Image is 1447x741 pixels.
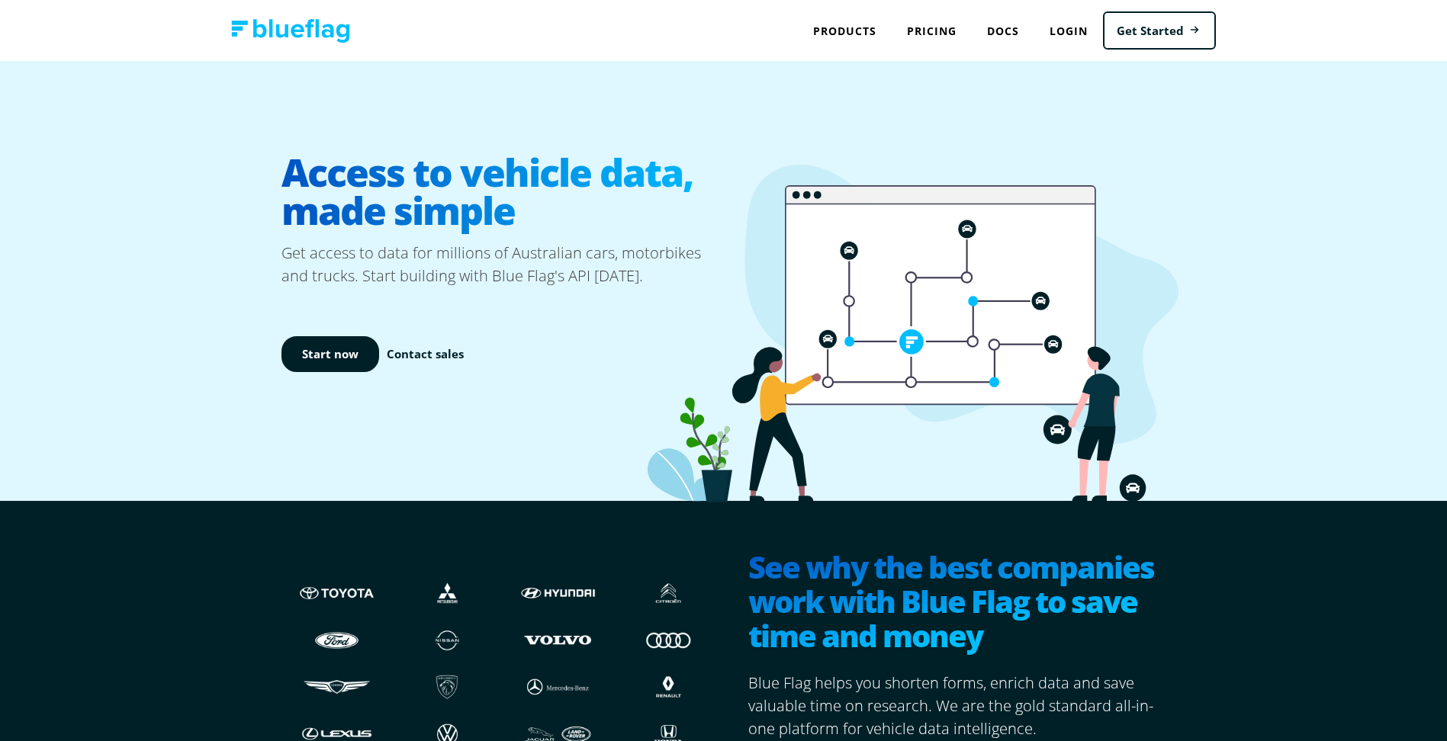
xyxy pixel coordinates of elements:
img: Volvo logo [518,625,598,654]
img: Hyundai logo [518,579,598,608]
img: Mercedes logo [518,672,598,701]
a: Get Started [1103,11,1216,50]
img: Citroen logo [629,579,709,608]
a: Pricing [892,15,972,47]
img: Mistubishi logo [407,579,487,608]
img: Ford logo [297,625,377,654]
h2: See why the best companies work with Blue Flag to save time and money [748,550,1166,656]
a: Login to Blue Flag application [1034,15,1103,47]
img: Peugeot logo [407,672,487,701]
a: Contact sales [387,345,464,363]
img: Audi logo [629,625,709,654]
div: Products [798,15,892,47]
img: Renault logo [629,672,709,701]
img: Toyota logo [297,579,377,608]
h1: Access to vehicle data, made simple [281,141,724,242]
p: Get access to data for millions of Australian cars, motorbikes and trucks. Start building with Bl... [281,242,724,287]
img: Blue Flag logo [231,19,350,43]
img: Nissan logo [407,625,487,654]
a: Docs [972,15,1034,47]
img: Genesis logo [297,672,377,701]
a: Start now [281,336,379,372]
p: Blue Flag helps you shorten forms, enrich data and save valuable time on research. We are the gol... [748,672,1166,740]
